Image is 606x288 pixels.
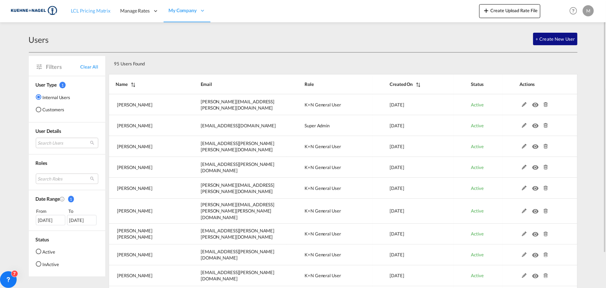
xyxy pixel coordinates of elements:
span: Status [36,237,49,242]
span: [EMAIL_ADDRESS][PERSON_NAME][DOMAIN_NAME] [201,249,274,261]
td: 2025-06-04 [373,224,454,245]
span: LCL Pricing Matrix [71,8,110,14]
span: Active [471,144,484,149]
span: Active [471,102,484,107]
span: Active [471,273,484,278]
span: [PERSON_NAME][EMAIL_ADDRESS][PERSON_NAME][DOMAIN_NAME] [201,99,274,111]
div: Users [29,34,49,45]
td: ramunas.uldukis@kuehne-nagel.com [183,157,287,178]
span: [EMAIL_ADDRESS][PERSON_NAME][DOMAIN_NAME] [201,270,274,281]
span: [EMAIL_ADDRESS][PERSON_NAME][PERSON_NAME][DOMAIN_NAME] [201,141,274,152]
span: [PERSON_NAME] [117,252,153,257]
md-icon: icon-eye [532,163,541,168]
span: [EMAIL_ADDRESS][PERSON_NAME][DOMAIN_NAME] [201,161,274,173]
span: [PERSON_NAME] [117,144,153,149]
span: Active [471,185,484,191]
span: 1 [59,82,66,88]
md-radio-button: Internal Users [36,94,70,101]
div: Help [567,5,583,17]
md-radio-button: Active [36,248,59,255]
div: [DATE] [67,215,97,225]
th: Status [454,74,503,94]
th: Email [183,74,287,94]
span: [PERSON_NAME] [117,208,153,214]
button: icon-plus 400-fgCreate Upload Rate File [479,4,540,18]
span: K+N General User [305,185,341,191]
td: Macarena Montaner [109,265,184,286]
span: Active [471,208,484,214]
td: aenis.lankenau@kuehne-nagel.com [183,224,287,245]
td: thomas.harder@kuehne-nagel.com [183,178,287,199]
span: Active [471,123,484,128]
td: 2025-08-05 [373,115,454,136]
md-icon: icon-eye [532,251,541,256]
span: [DATE] [390,273,404,278]
td: K+N General User [287,265,372,286]
span: [DATE] [390,123,404,128]
md-radio-button: Customers [36,106,70,113]
span: Roles [36,160,48,166]
span: Active [471,231,484,237]
th: Role [287,74,372,94]
span: [DATE] [390,165,404,170]
td: macarena.montaner@kuehne-nagel.com [183,265,287,286]
span: K+N General User [305,144,341,149]
td: K+N General User [287,157,372,178]
div: 95 Users Found [111,55,529,70]
div: M [583,5,594,16]
span: [PERSON_NAME] [117,123,153,128]
span: [DATE] [390,102,404,107]
md-icon: icon-eye [532,184,541,189]
span: Active [471,165,484,170]
td: Thomas Harder [109,178,184,199]
span: [DATE] [390,231,404,237]
span: [DATE] [390,252,404,257]
img: 36441310f41511efafde313da40ec4a4.png [10,3,57,19]
span: [PERSON_NAME] [117,273,153,278]
md-icon: icon-eye [532,230,541,235]
span: [PERSON_NAME] [PERSON_NAME] [117,228,153,240]
span: 1 [68,196,74,202]
td: Aenis Lankenau [109,224,184,245]
td: 2025-07-01 [373,178,454,199]
td: K+N General User [287,136,372,157]
td: 2025-07-15 [373,157,454,178]
span: Filters [46,63,81,71]
td: 2025-08-14 [373,94,454,115]
span: From To [DATE][DATE] [36,208,98,225]
td: Super Admin [287,115,372,136]
md-icon: icon-plus 400-fg [482,6,490,15]
th: Actions [503,74,578,94]
button: + Create New User [533,33,577,45]
th: Name [109,74,184,94]
md-radio-button: InActive [36,261,59,267]
span: My Company [168,7,197,14]
span: Active [471,252,484,257]
td: K+N General User [287,245,372,265]
td: 2025-07-17 [373,136,454,157]
span: [EMAIL_ADDRESS][PERSON_NAME][PERSON_NAME][DOMAIN_NAME] [201,228,274,240]
span: K+N General User [305,273,341,278]
span: User Type [36,82,57,88]
span: Date Range [36,196,60,202]
span: [PERSON_NAME][EMAIL_ADDRESS][PERSON_NAME][PERSON_NAME][DOMAIN_NAME] [201,202,274,220]
span: K+N General User [305,165,341,170]
md-icon: icon-eye [532,142,541,147]
span: K+N General User [305,252,341,257]
md-icon: icon-eye [532,121,541,126]
td: carolina.goncalves@kuehne-nagel.com [183,136,287,157]
span: Manage Rates [120,7,150,14]
span: Clear All [80,64,98,70]
span: User Details [36,128,61,134]
div: [DATE] [36,215,65,225]
td: Ruth Njoroge [109,199,184,224]
td: dinesh.kumar@freightify.co [183,115,287,136]
div: From [36,208,66,215]
md-icon: Created On [60,196,65,202]
span: K+N General User [305,208,341,214]
span: [DATE] [390,208,404,214]
md-icon: icon-eye [532,207,541,212]
td: K+N General User [287,199,372,224]
td: Carolina Gonçalves [109,136,184,157]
